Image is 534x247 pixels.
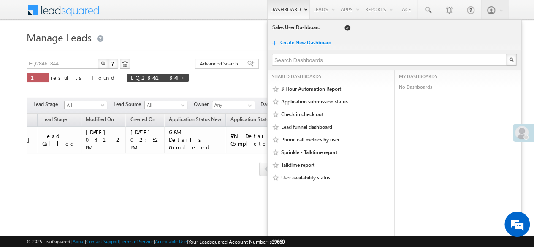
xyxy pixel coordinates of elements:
[272,111,281,118] span: Mark Favourite
[138,4,159,24] div: Minimize live chat window
[27,30,92,44] span: Manage Leads
[65,101,105,109] span: All
[272,54,507,66] input: Search Dashboards
[272,162,281,168] span: Mark Favourite
[272,73,321,80] span: SHARED DASHBOARDS
[31,74,44,81] span: 1
[145,101,185,109] span: All
[399,73,437,80] span: MY DASHBOARDS
[81,115,118,126] a: Modified On
[121,239,154,244] a: Terms of Service
[281,161,379,169] a: Talktime report
[281,85,379,93] a: 3 Hour Automation Report
[259,163,275,176] a: prev
[281,98,379,106] a: Application submission status
[509,57,513,62] img: Search
[86,128,122,151] div: [DATE] 04:12 PM
[115,190,153,201] em: Start Chat
[194,100,212,108] span: Owner
[86,116,114,122] span: Modified On
[281,136,379,144] a: Phone call metrics by user
[64,101,107,109] a: All
[11,78,154,183] textarea: Type your message and hit 'Enter'
[272,149,281,156] span: Mark Favourite
[272,136,281,143] span: Mark Favourite
[230,116,314,122] span: Application Status First time Drop Off
[155,239,187,244] a: Acceptable Use
[42,116,67,122] span: Lead Stage
[33,100,64,108] span: Lead Stage
[111,60,115,67] span: ?
[212,101,255,109] input: Type to Search
[272,23,332,32] a: Sales User Dashboard
[101,61,105,65] img: Search
[42,132,77,147] div: Lead Called
[144,101,187,109] a: All
[126,115,159,126] a: Created On
[44,44,142,55] div: Chat with us now
[114,100,144,108] span: Lead Source
[280,38,340,47] a: Create New Dashboard
[14,44,35,55] img: d_60004797649_company_0_60004797649
[281,123,379,131] a: Lead funnel dashboard
[281,174,379,182] a: User availability status
[51,74,118,81] span: results found
[27,238,285,246] span: © 2025 LeadSquared | | | | |
[344,25,350,31] span: Default Dashboard
[230,132,315,147] div: PAN Details Completed
[200,60,241,68] span: Advanced Search
[169,128,222,151] div: G&M Details Completed
[188,239,285,245] span: Your Leadsquared Account Number is
[244,101,254,110] a: Show All Items
[272,86,281,92] span: Mark Favourite
[399,84,432,90] span: No Dashboards
[281,148,379,157] a: Sprinkle - Talktime report
[86,239,119,244] a: Contact Support
[226,115,319,126] a: Application Status First time Drop Off
[281,110,379,119] a: Check in check out
[38,115,71,126] a: Lead Stage
[272,124,281,130] span: Mark Favourite
[272,239,285,245] span: 39660
[108,59,118,69] button: ?
[130,116,155,122] span: Created On
[73,239,85,244] a: About
[272,98,281,105] span: Mark Favourite
[169,116,221,122] span: Application Status New
[272,174,281,181] span: Mark Favourite
[131,74,176,81] span: EQ28461844
[165,115,225,126] a: Application Status New
[260,100,290,108] span: Date Range
[130,128,160,151] div: [DATE] 02:52 PM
